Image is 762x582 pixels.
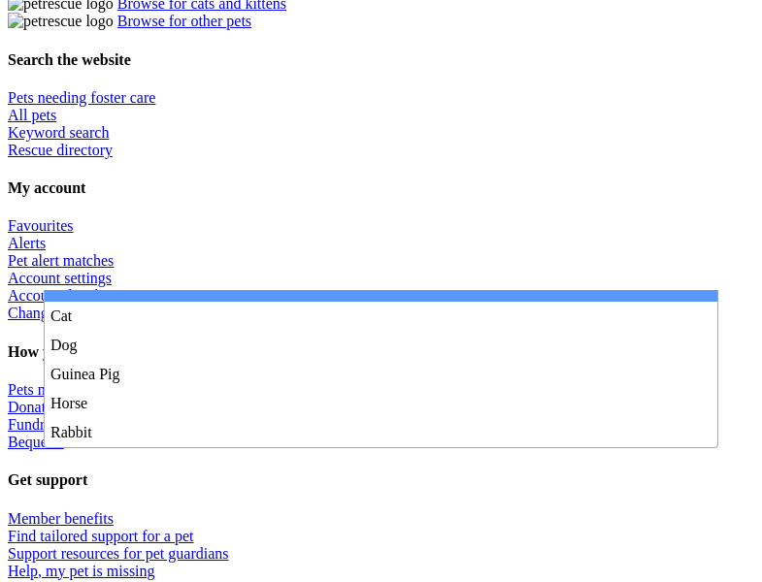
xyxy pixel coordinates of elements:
[45,331,717,360] li: Dog
[8,471,754,489] h4: Get support
[8,343,754,361] h4: How you can help
[8,142,113,158] a: Rescue directory
[8,287,105,304] a: Account details
[45,389,717,418] li: Horse
[8,107,56,123] a: All pets
[8,510,114,527] a: Member benefits
[45,418,717,447] li: Rabbit
[8,270,112,286] a: Account settings
[8,13,114,30] img: petrescue logo
[8,563,155,579] a: Help, my pet is missing
[8,434,64,450] a: Bequests
[8,545,229,562] a: Support resources for pet guardians
[8,305,117,321] a: Change password
[8,51,754,69] h4: Search the website
[8,416,69,433] a: Fundraise
[8,235,46,251] a: Alerts
[45,302,717,331] li: Cat
[8,124,109,141] a: Keyword search
[8,399,52,415] a: Donate
[8,381,155,398] a: Pets needing foster care
[8,179,754,197] h4: My account
[8,528,194,544] a: Find tailored support for a pet
[8,252,114,269] a: Pet alert matches
[8,89,155,106] a: Pets needing foster care
[45,360,717,389] li: Guinea Pig
[8,217,74,234] a: Favourites
[117,13,251,29] a: Browse for other pets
